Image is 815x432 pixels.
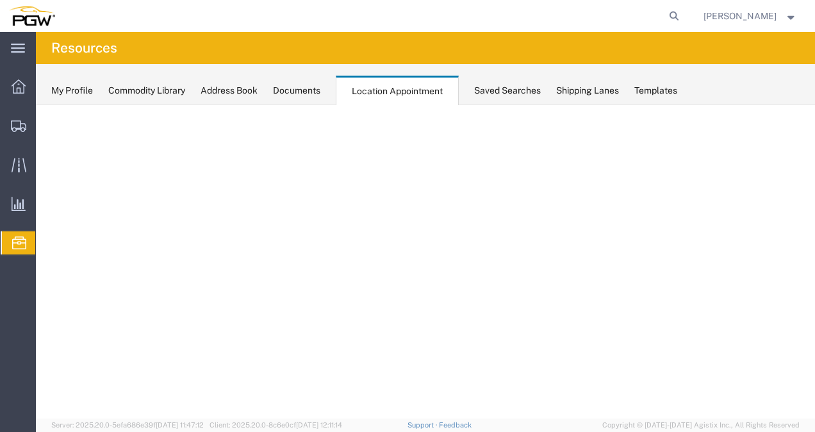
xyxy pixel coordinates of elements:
[273,84,320,97] div: Documents
[407,421,440,429] a: Support
[439,421,472,429] a: Feedback
[703,8,798,24] button: [PERSON_NAME]
[296,421,342,429] span: [DATE] 12:11:14
[474,84,541,97] div: Saved Searches
[51,32,117,64] h4: Resources
[9,6,55,26] img: logo
[36,104,815,419] iframe: FS Legacy Container
[602,420,800,431] span: Copyright © [DATE]-[DATE] Agistix Inc., All Rights Reserved
[108,84,185,97] div: Commodity Library
[336,76,459,105] div: Location Appointment
[201,84,258,97] div: Address Book
[156,421,204,429] span: [DATE] 11:47:12
[51,421,204,429] span: Server: 2025.20.0-5efa686e39f
[704,9,777,23] span: Adrian Castro
[556,84,619,97] div: Shipping Lanes
[51,84,93,97] div: My Profile
[210,421,342,429] span: Client: 2025.20.0-8c6e0cf
[634,84,677,97] div: Templates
